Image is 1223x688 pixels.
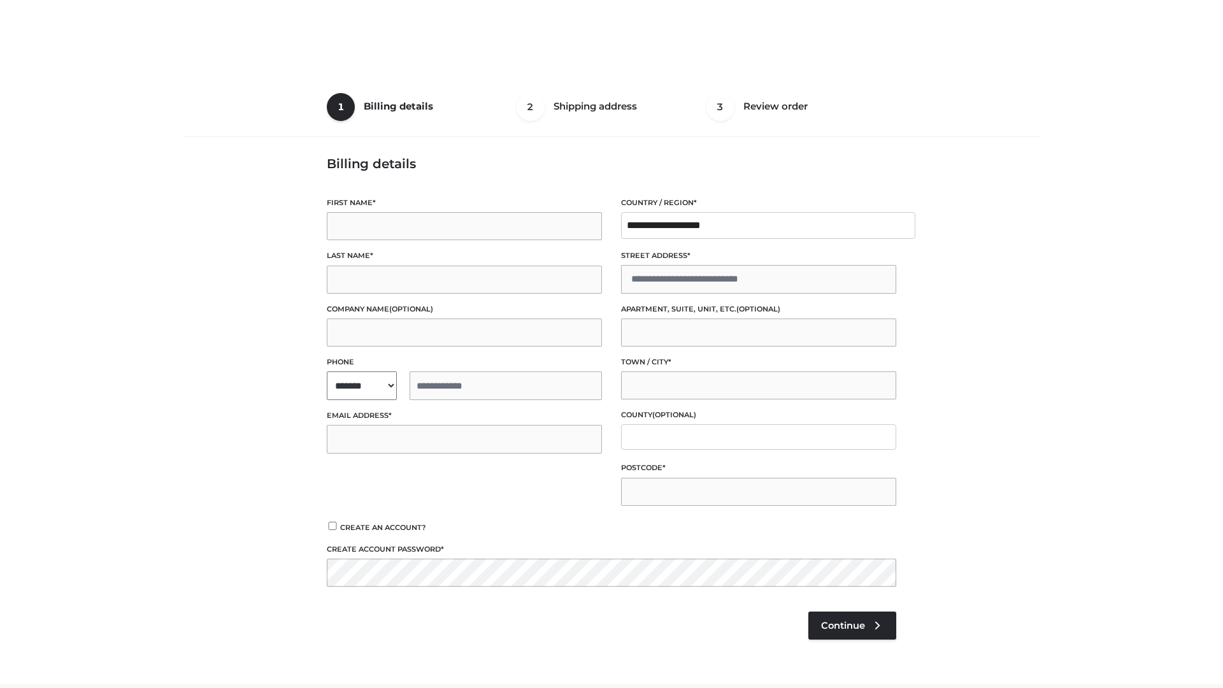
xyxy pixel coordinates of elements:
label: Company name [327,303,602,315]
label: Postcode [621,462,896,474]
span: Shipping address [554,100,637,112]
span: 2 [517,93,545,121]
span: 3 [706,93,734,121]
span: Create an account? [340,523,426,532]
span: (optional) [652,410,696,419]
a: Continue [808,612,896,640]
span: 1 [327,93,355,121]
label: Email address [327,410,602,422]
span: Review order [743,100,808,112]
span: (optional) [736,305,780,313]
input: Create an account? [327,522,338,530]
label: County [621,409,896,421]
h3: Billing details [327,156,896,171]
label: Country / Region [621,197,896,209]
label: First name [327,197,602,209]
label: Street address [621,250,896,262]
label: Apartment, suite, unit, etc. [621,303,896,315]
span: (optional) [389,305,433,313]
span: Billing details [364,100,433,112]
label: Last name [327,250,602,262]
label: Town / City [621,356,896,368]
span: Continue [821,620,865,631]
label: Phone [327,356,602,368]
label: Create account password [327,543,896,555]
